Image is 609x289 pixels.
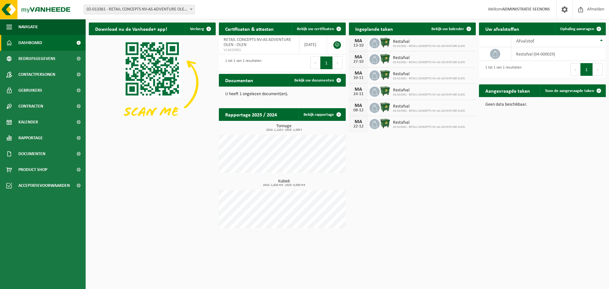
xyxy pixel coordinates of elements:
a: Bekijk uw certificaten [292,23,345,35]
h3: Tonnage [222,124,346,132]
div: 10-11 [352,76,365,80]
span: Bekijk uw certificaten [297,27,334,31]
img: WB-1100-HPE-GN-04 [380,118,390,129]
img: WB-1100-HPE-GN-04 [380,53,390,64]
img: WB-1100-HPE-GN-04 [380,37,390,48]
button: 1 [580,63,593,76]
span: 02-013361 - RETAIL CONCEPTS NV-AS ADVENTURE OLEN - OLEN [84,5,194,14]
span: Verberg [190,27,204,31]
a: Bekijk uw documenten [289,74,345,87]
div: MA [352,103,365,108]
button: Previous [310,56,320,69]
h2: Download nu de Vanheede+ app! [89,23,174,35]
strong: ADMINISTRATIE SEENONS [502,7,550,12]
span: Dashboard [18,35,42,51]
h2: Ingeplande taken [349,23,399,35]
p: Geen data beschikbaar. [485,102,599,107]
span: 02-013361 - RETAIL CONCEPTS NV-AS ADVENTURE OLEN [393,93,465,97]
span: Restafval [393,104,465,109]
span: Bekijk uw kalender [431,27,464,31]
h2: Certificaten & attesten [219,23,280,35]
div: 1 tot 1 van 1 resultaten [482,62,521,76]
h2: Aangevraagde taken [479,84,536,97]
button: Next [333,56,343,69]
span: Navigatie [18,19,38,35]
img: WB-1100-HPE-GN-04 [380,102,390,113]
span: 02-013361 - RETAIL CONCEPTS NV-AS ADVENTURE OLEN [393,44,465,48]
span: Ophaling aanvragen [560,27,594,31]
img: Download de VHEPlus App [89,35,216,130]
h2: Rapportage 2025 / 2024 [219,108,283,121]
span: Restafval [393,120,465,125]
img: WB-1100-HPE-GN-04 [380,69,390,80]
span: VLA610401 [224,48,294,53]
span: Rapportage [18,130,43,146]
span: 2024: 1,820 m3 - 2025: 0,000 m3 [222,184,346,187]
h3: Kubiek [222,179,346,187]
button: 1 [320,56,333,69]
span: Acceptatievoorwaarden [18,178,70,194]
button: Next [593,63,603,76]
span: Contracten [18,98,43,114]
span: Product Shop [18,162,47,178]
span: Kalender [18,114,38,130]
p: U heeft 1 ongelezen document(en). [225,92,339,96]
button: Previous [570,63,580,76]
span: Gebruikers [18,82,42,98]
span: Restafval [393,56,465,61]
span: Toon de aangevraagde taken [545,89,594,93]
span: Restafval [393,88,465,93]
span: 02-013361 - RETAIL CONCEPTS NV-AS ADVENTURE OLEN [393,77,465,81]
a: Ophaling aanvragen [555,23,605,35]
span: RETAIL CONCEPTS NV-AS ADVENTURE OLEN - OLEN [224,37,291,47]
span: Afvalstof [516,39,534,44]
td: restafval (04-000029) [511,47,606,61]
div: 1 tot 1 van 1 resultaten [222,56,261,70]
a: Bekijk rapportage [298,108,345,121]
span: Documenten [18,146,45,162]
a: Toon de aangevraagde taken [540,84,605,97]
h2: Documenten [219,74,259,86]
span: Contactpersonen [18,67,55,82]
span: 02-013361 - RETAIL CONCEPTS NV-AS ADVENTURE OLEN [393,61,465,64]
td: [DATE] [299,35,327,54]
button: Verberg [185,23,215,35]
div: MA [352,55,365,60]
div: 13-10 [352,43,365,48]
span: 02-013361 - RETAIL CONCEPTS NV-AS ADVENTURE OLEN [393,125,465,129]
div: MA [352,87,365,92]
div: MA [352,71,365,76]
span: Bekijk uw documenten [294,78,334,82]
h2: Uw afvalstoffen [479,23,526,35]
img: WB-1100-HPE-GN-04 [380,86,390,96]
div: 08-12 [352,108,365,113]
span: 02-013361 - RETAIL CONCEPTS NV-AS ADVENTURE OLEN [393,109,465,113]
div: 22-12 [352,124,365,129]
div: MA [352,38,365,43]
div: MA [352,119,365,124]
span: 2024: 1,120 t - 2025: 1,005 t [222,128,346,132]
span: Restafval [393,39,465,44]
span: Restafval [393,72,465,77]
div: 27-10 [352,60,365,64]
div: 24-11 [352,92,365,96]
span: Bedrijfsgegevens [18,51,56,67]
a: Bekijk uw kalender [426,23,475,35]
